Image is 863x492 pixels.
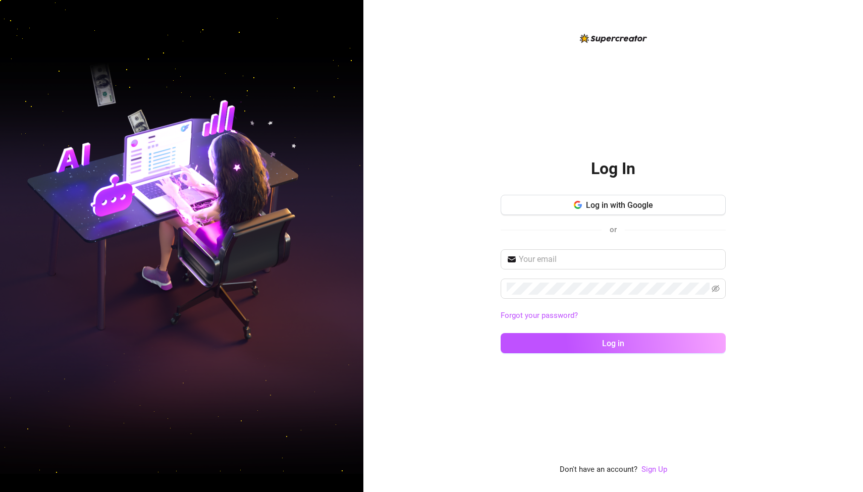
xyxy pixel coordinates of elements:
[610,225,617,234] span: or
[560,464,637,476] span: Don't have an account?
[501,310,726,322] a: Forgot your password?
[641,465,667,474] a: Sign Up
[580,34,647,43] img: logo-BBDzfeDw.svg
[501,333,726,353] button: Log in
[602,339,624,348] span: Log in
[712,285,720,293] span: eye-invisible
[519,253,720,265] input: Your email
[586,200,653,210] span: Log in with Google
[501,311,578,320] a: Forgot your password?
[501,195,726,215] button: Log in with Google
[591,158,635,179] h2: Log In
[641,464,667,476] a: Sign Up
